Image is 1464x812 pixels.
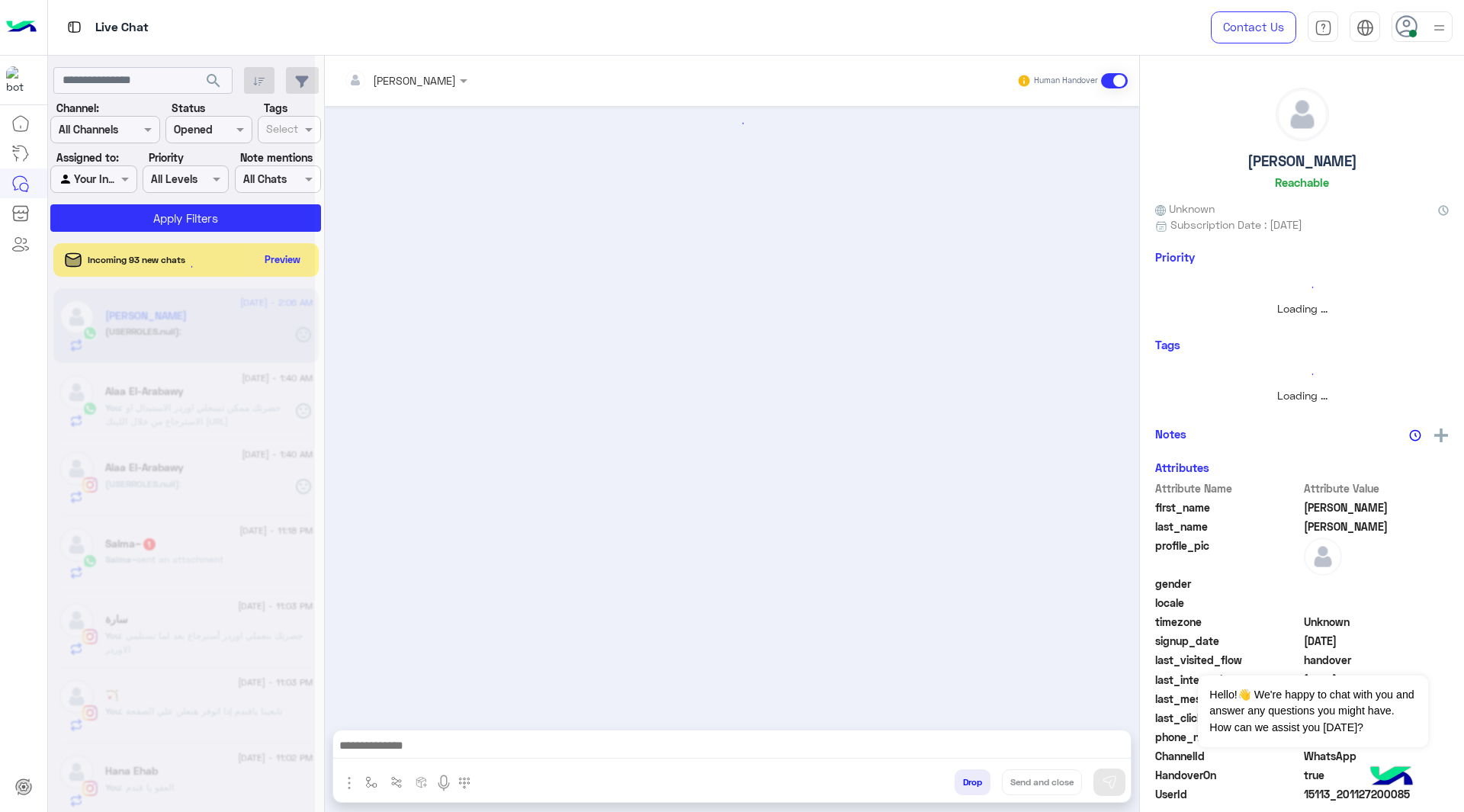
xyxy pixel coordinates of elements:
[340,774,358,792] img: send attachment
[409,769,435,794] button: create order
[1198,676,1427,747] span: Hello!👋 We're happy to chat with you and answer any questions you might have. How can we assist y...
[1170,217,1302,233] span: Subscription Date : [DATE]
[1277,302,1328,315] span: Loading ...
[95,18,149,38] p: Live Chat
[1159,361,1445,387] div: loading...
[1356,19,1374,37] img: tab
[365,776,377,788] img: select flow
[1155,499,1301,515] span: first_name
[1155,518,1301,534] span: last_name
[1155,201,1215,217] span: Unknown
[1308,11,1338,43] a: tab
[1155,691,1301,707] span: last_message
[1304,767,1450,783] span: true
[1409,429,1421,441] img: notes
[6,11,37,43] img: Logo
[1155,633,1301,649] span: signup_date
[1304,633,1450,649] span: 2025-03-21T03:04:05.896Z
[264,120,298,140] div: Select
[1434,428,1448,442] img: add
[1211,11,1296,43] a: Contact Us
[458,777,470,789] img: make a call
[1002,769,1082,795] button: Send and close
[65,18,84,37] img: tab
[1155,672,1301,688] span: last_interaction
[1304,518,1450,534] span: mohamed
[168,253,194,280] div: loading...
[1277,389,1328,402] span: Loading ...
[1304,786,1450,802] span: 15113_201127200085
[1034,75,1098,87] small: Human Handover
[1155,576,1301,592] span: gender
[1304,748,1450,764] span: 2
[1304,480,1450,496] span: Attribute Value
[416,776,428,788] img: create order
[1155,710,1301,726] span: last_clicked_button
[1159,274,1445,300] div: loading...
[1304,614,1450,630] span: Unknown
[1275,175,1329,189] h6: Reachable
[1155,250,1195,264] h6: Priority
[1155,538,1301,573] span: profile_pic
[1155,461,1209,474] h6: Attributes
[1155,748,1301,764] span: ChannelId
[335,110,1130,136] div: loading...
[1155,614,1301,630] span: timezone
[1155,786,1301,802] span: UserId
[435,774,453,792] img: send voice note
[1102,775,1117,790] img: send message
[1315,19,1332,37] img: tab
[1247,152,1357,170] h5: [PERSON_NAME]
[6,66,34,94] img: 919860931428189
[1155,767,1301,783] span: HandoverOn
[359,769,384,794] button: select flow
[1155,729,1301,745] span: phone_number
[1155,652,1301,668] span: last_visited_flow
[1365,751,1418,804] img: hulul-logo.png
[1304,538,1342,576] img: defaultAdmin.png
[1304,595,1450,611] span: null
[1304,576,1450,592] span: null
[1276,88,1328,140] img: defaultAdmin.png
[1430,18,1449,37] img: profile
[1155,595,1301,611] span: locale
[390,776,403,788] img: Trigger scenario
[1155,338,1449,351] h6: Tags
[384,769,409,794] button: Trigger scenario
[1155,480,1301,496] span: Attribute Name
[955,769,990,795] button: Drop
[1155,427,1186,441] h6: Notes
[1304,499,1450,515] span: Ng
